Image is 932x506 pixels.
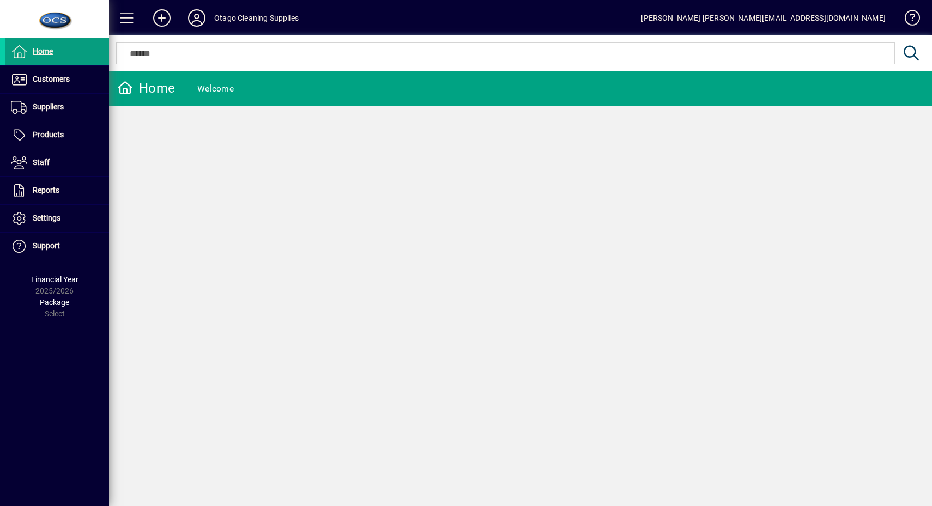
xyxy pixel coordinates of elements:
button: Profile [179,8,214,28]
span: Suppliers [33,102,64,111]
a: Products [5,121,109,149]
a: Suppliers [5,94,109,121]
span: Package [40,298,69,307]
span: Support [33,241,60,250]
div: [PERSON_NAME] [PERSON_NAME][EMAIL_ADDRESS][DOMAIN_NAME] [641,9,886,27]
a: Support [5,233,109,260]
span: Products [33,130,64,139]
a: Knowledge Base [897,2,918,38]
span: Financial Year [31,275,78,284]
div: Welcome [197,80,234,97]
span: Staff [33,158,50,167]
a: Customers [5,66,109,93]
div: Home [117,80,175,97]
span: Customers [33,75,70,83]
button: Add [144,8,179,28]
span: Reports [33,186,59,194]
span: Home [33,47,53,56]
a: Staff [5,149,109,176]
a: Settings [5,205,109,232]
span: Settings [33,214,60,222]
a: Reports [5,177,109,204]
div: Otago Cleaning Supplies [214,9,299,27]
